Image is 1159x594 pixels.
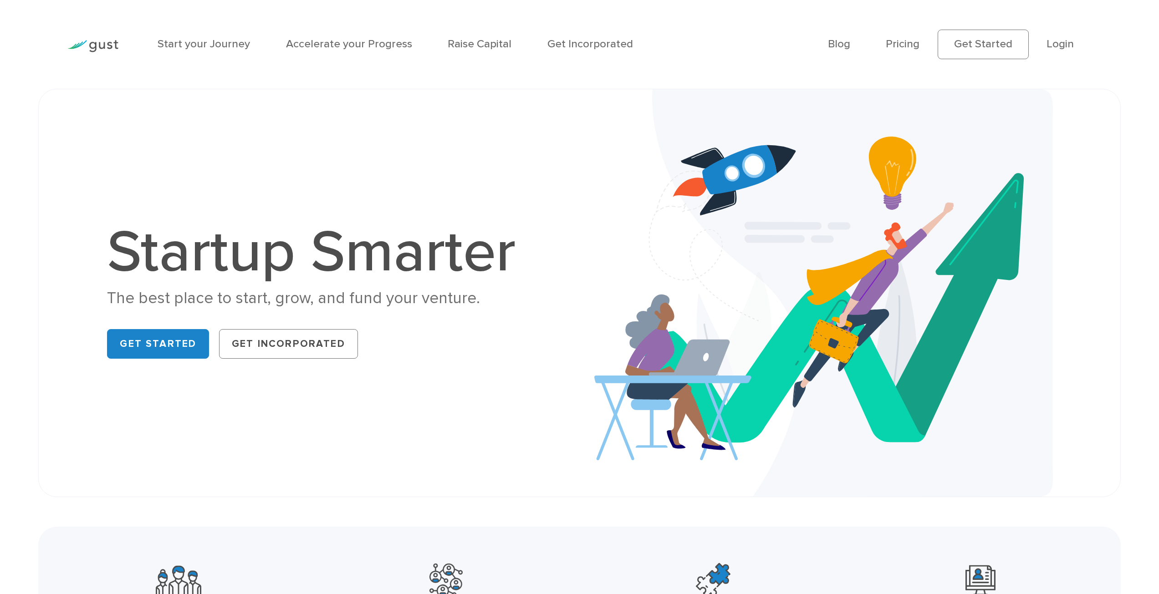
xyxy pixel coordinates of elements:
a: Get Incorporated [547,37,633,51]
h1: Startup Smarter [107,223,532,282]
a: Accelerate your Progress [286,37,412,51]
a: Raise Capital [448,37,511,51]
a: Blog [828,37,850,51]
a: Login [1047,37,1074,51]
img: Gust Logo [67,40,118,52]
img: Startup Smarter Hero [594,89,1053,497]
a: Pricing [886,37,919,51]
a: Get Started [107,329,209,359]
a: Start your Journey [158,37,250,51]
div: The best place to start, grow, and fund your venture. [107,288,532,309]
a: Get Incorporated [219,329,358,359]
a: Get Started [938,30,1029,59]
